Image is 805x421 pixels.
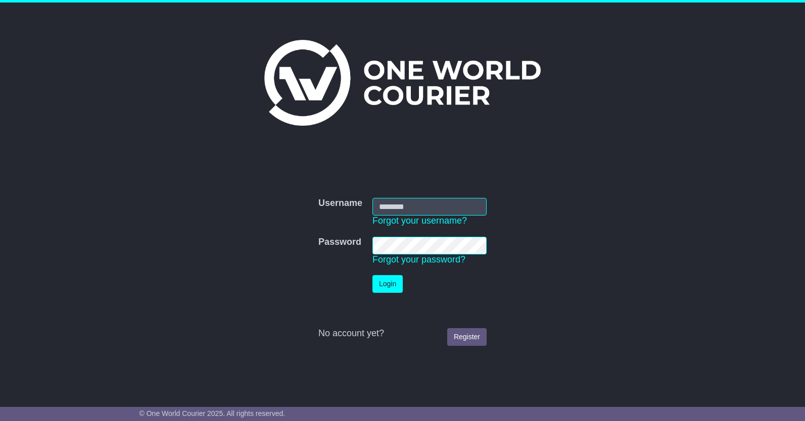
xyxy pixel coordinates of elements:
[372,216,467,226] a: Forgot your username?
[318,198,362,209] label: Username
[318,237,361,248] label: Password
[264,40,540,126] img: One World
[447,328,487,346] a: Register
[372,275,403,293] button: Login
[372,254,465,265] a: Forgot your password?
[139,409,286,417] span: © One World Courier 2025. All rights reserved.
[318,328,487,339] div: No account yet?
